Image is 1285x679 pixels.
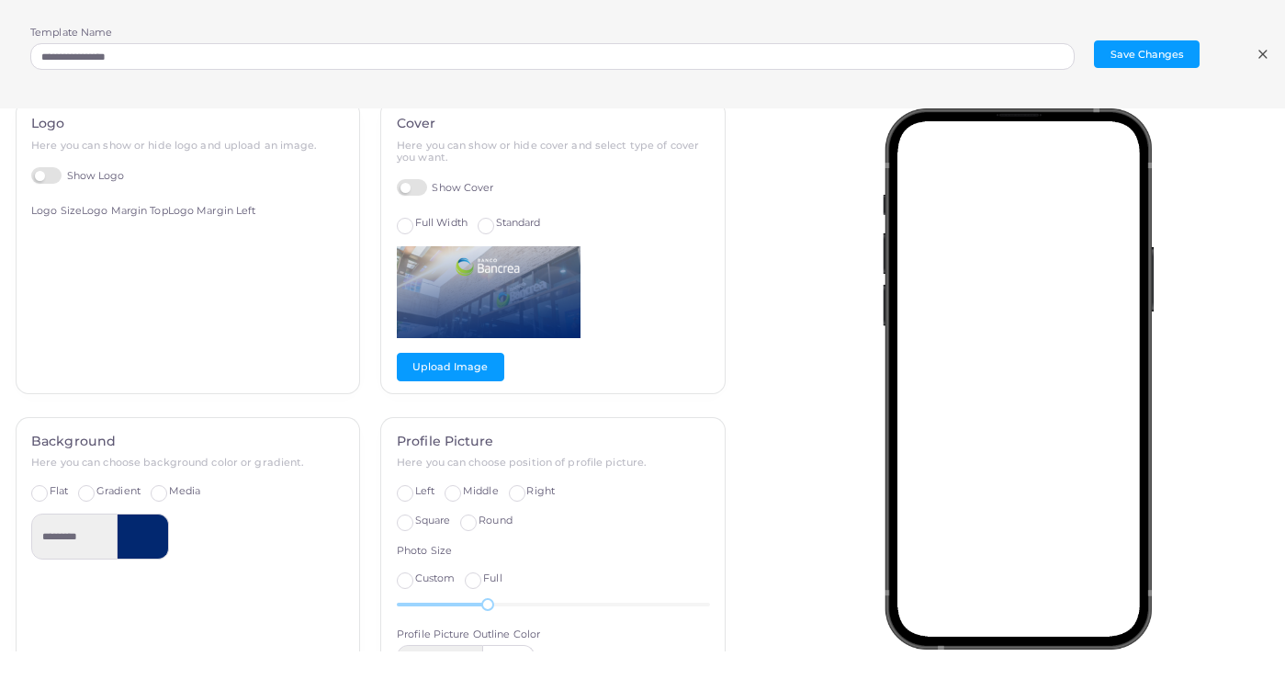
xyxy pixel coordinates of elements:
[50,484,68,497] span: Flat
[397,353,504,380] button: Upload Image
[526,484,555,497] span: Right
[415,216,468,229] span: Full Width
[479,514,513,526] span: Round
[397,179,494,197] label: Show Cover
[31,140,344,152] h6: Here you can show or hide logo and upload an image.
[82,204,168,219] label: Logo Margin Top
[397,246,581,338] img: Logo
[31,167,125,185] label: Show Logo
[169,484,201,497] span: Media
[496,216,541,229] span: Standard
[483,571,502,584] span: Full
[397,434,710,449] h4: Profile Picture
[31,204,82,219] label: Logo Size
[31,116,344,131] h4: Logo
[31,457,344,469] h6: Here you can choose background color or gradient.
[31,434,344,449] h4: Background
[463,484,499,497] span: Middle
[30,26,112,40] label: Template Name
[1094,40,1200,68] button: Save Changes
[397,628,540,642] label: Profile Picture Outline Color
[96,484,141,497] span: Gradient
[415,484,434,497] span: Left
[397,140,710,164] h6: Here you can show or hide cover and select type of cover you want.
[397,116,710,131] h4: Cover
[397,544,452,559] label: Photo Size
[168,204,256,219] label: Logo Margin Left
[415,514,451,526] span: Square
[397,457,710,469] h6: Here you can choose position of profile picture.
[415,571,456,584] span: Custom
